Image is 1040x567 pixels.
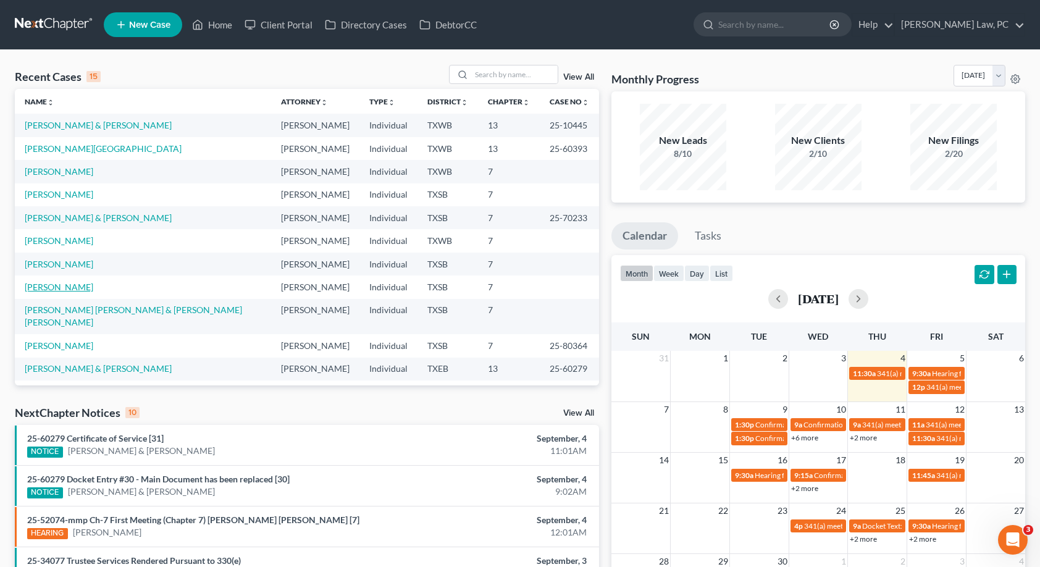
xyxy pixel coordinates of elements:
div: 2/20 [910,148,997,160]
td: [PERSON_NAME] [271,334,359,357]
div: September, 4 [408,514,587,526]
span: Sat [988,331,1004,342]
td: [PERSON_NAME] [271,253,359,275]
div: September, 3 [408,555,587,567]
td: [PERSON_NAME] [271,183,359,206]
div: NOTICE [27,487,63,498]
a: [PERSON_NAME] Law, PC [895,14,1025,36]
td: TXWB [417,114,478,136]
span: 9a [794,420,802,429]
span: 19 [954,453,966,468]
span: New Case [129,20,170,30]
td: [PERSON_NAME] [271,275,359,298]
h2: [DATE] [798,292,839,305]
td: 13 [478,114,540,136]
span: 11:45a [912,471,935,480]
td: Individual [359,114,417,136]
a: Typeunfold_more [369,97,395,106]
span: 11:30a [853,369,876,378]
td: Individual [359,206,417,229]
span: 12 [954,402,966,417]
div: September, 4 [408,473,587,485]
span: 18 [894,453,907,468]
span: 9a [853,521,861,531]
a: [PERSON_NAME] [25,189,93,199]
div: New Filings [910,133,997,148]
a: [PERSON_NAME] [25,259,93,269]
a: 25-52074-mmp Ch-7 First Meeting (Chapter 7) [PERSON_NAME] [PERSON_NAME] [7] [27,514,359,525]
i: unfold_more [461,99,468,106]
span: 31 [658,351,670,366]
a: [PERSON_NAME] [25,340,93,351]
span: 11 [894,402,907,417]
button: list [710,265,733,282]
button: month [620,265,653,282]
span: 5 [958,351,966,366]
a: +6 more [791,433,818,442]
span: 4p [794,521,803,531]
span: Sun [632,331,650,342]
td: Individual [359,137,417,160]
td: [PERSON_NAME] [271,358,359,380]
td: TXWB [417,229,478,252]
div: NextChapter Notices [15,405,140,420]
a: Chapterunfold_more [488,97,530,106]
iframe: Intercom live chat [998,525,1028,555]
td: TXWB [417,160,478,183]
td: TXSB [417,275,478,298]
span: 15 [717,453,729,468]
span: 11:30a [912,434,935,443]
td: TXSB [417,253,478,275]
a: Client Portal [238,14,319,36]
span: 3 [1023,525,1033,535]
button: day [684,265,710,282]
input: Search by name... [718,13,831,36]
span: 21 [658,503,670,518]
a: DebtorCC [413,14,483,36]
span: 14 [658,453,670,468]
span: 3 [840,351,847,366]
td: [PERSON_NAME] [271,114,359,136]
td: Individual [359,299,417,334]
td: 25-80364 [540,334,599,357]
td: Individual [359,334,417,357]
a: [PERSON_NAME] & [PERSON_NAME] [25,120,172,130]
span: Confirmation Hearing for [PERSON_NAME] [814,471,955,480]
div: 11:01AM [408,445,587,457]
span: Tue [751,331,767,342]
span: 27 [1013,503,1025,518]
a: Calendar [611,222,678,250]
td: TXSB [417,299,478,334]
span: 24 [835,503,847,518]
span: Docket Text: for [PERSON_NAME] [862,521,973,531]
td: Individual [359,183,417,206]
span: 8 [722,402,729,417]
td: [PERSON_NAME] [271,206,359,229]
td: 25-60279 [540,358,599,380]
span: 1:30p [735,420,754,429]
span: Confirmation Hearing for [PERSON_NAME] [755,434,897,443]
span: 25 [894,503,907,518]
td: TXSB [417,206,478,229]
span: 17 [835,453,847,468]
div: 15 [86,71,101,82]
a: View All [563,73,594,82]
a: [PERSON_NAME] & [PERSON_NAME] [68,485,215,498]
span: 7 [663,402,670,417]
td: TXSB [417,183,478,206]
a: Case Nounfold_more [550,97,589,106]
a: [PERSON_NAME][GEOGRAPHIC_DATA] [25,143,182,154]
h3: Monthly Progress [611,72,699,86]
div: Recent Cases [15,69,101,84]
a: [PERSON_NAME] & [PERSON_NAME] [25,363,172,374]
div: 12:01AM [408,526,587,539]
div: 9:02AM [408,485,587,498]
div: 8/10 [640,148,726,160]
span: Wed [808,331,828,342]
a: View All [563,409,594,418]
td: 7 [478,275,540,298]
a: 25-60279 Certificate of Service [31] [27,433,164,443]
span: Confirmation Hearing for [PERSON_NAME] [803,420,945,429]
span: 16 [776,453,789,468]
a: Nameunfold_more [25,97,54,106]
